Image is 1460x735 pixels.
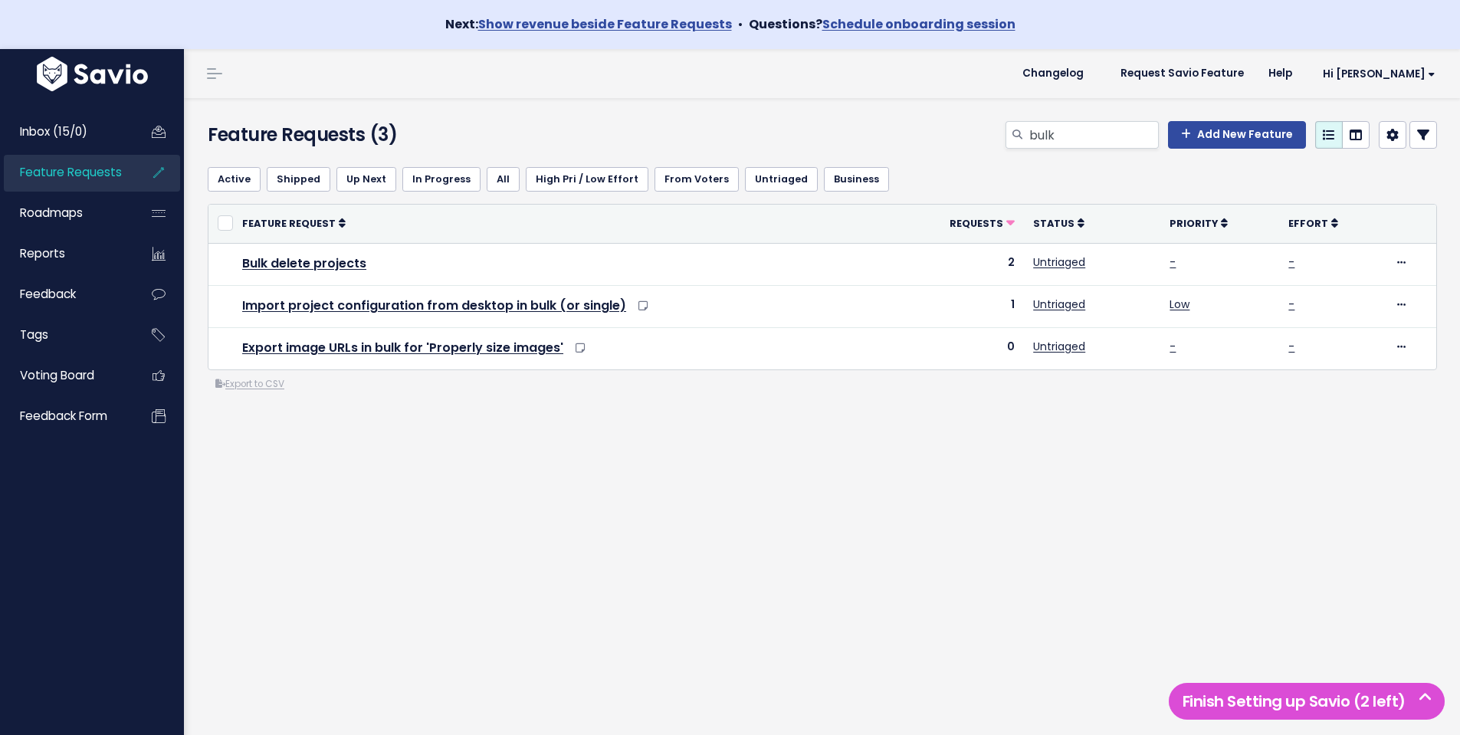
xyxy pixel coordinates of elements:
span: Hi [PERSON_NAME] [1323,68,1435,80]
a: Tags [4,317,127,353]
a: Export to CSV [215,378,284,390]
a: - [1170,254,1176,270]
span: Roadmaps [20,205,83,221]
a: Add New Feature [1168,121,1306,149]
span: Feature Request [242,217,336,230]
a: - [1288,297,1294,312]
a: From Voters [655,167,739,192]
a: Untriaged [1033,297,1085,312]
a: Export image URLs in bulk for 'Properly size images' [242,339,563,356]
a: Reports [4,236,127,271]
span: Inbox (15/0) [20,123,87,139]
td: 1 [894,285,1024,327]
a: Untriaged [1033,254,1085,270]
td: 0 [894,327,1024,369]
a: - [1170,339,1176,354]
a: Feedback form [4,399,127,434]
a: Untriaged [1033,339,1085,354]
a: Import project configuration from desktop in bulk (or single) [242,297,626,314]
a: Effort [1288,215,1338,231]
span: Voting Board [20,367,94,383]
a: - [1288,254,1294,270]
a: Shipped [267,167,330,192]
a: Up Next [336,167,396,192]
span: Effort [1288,217,1328,230]
span: Feature Requests [20,164,122,180]
a: High Pri / Low Effort [526,167,648,192]
span: • [738,15,743,33]
a: Request Savio Feature [1108,62,1256,85]
span: Requests [950,217,1003,230]
span: Feedback [20,286,76,302]
ul: Filter feature requests [208,167,1437,192]
input: Search features... [1028,121,1159,149]
strong: Questions? [749,15,1015,33]
a: All [487,167,520,192]
a: Priority [1170,215,1228,231]
a: - [1288,339,1294,354]
a: Roadmaps [4,195,127,231]
a: Business [824,167,889,192]
a: Low [1170,297,1189,312]
a: In Progress [402,167,481,192]
td: 2 [894,243,1024,285]
a: Untriaged [745,167,818,192]
a: Show revenue beside Feature Requests [478,15,732,33]
span: Tags [20,326,48,343]
a: Feedback [4,277,127,312]
span: Status [1033,217,1074,230]
span: Priority [1170,217,1218,230]
a: Help [1256,62,1304,85]
a: Inbox (15/0) [4,114,127,149]
a: Feature Request [242,215,346,231]
span: Feedback form [20,408,107,424]
a: Active [208,167,261,192]
h5: Finish Setting up Savio (2 left) [1176,690,1438,713]
span: Changelog [1022,68,1084,79]
h4: Feature Requests (3) [208,121,602,149]
a: Hi [PERSON_NAME] [1304,62,1448,86]
img: logo-white.9d6f32f41409.svg [33,57,152,91]
a: Feature Requests [4,155,127,190]
a: Schedule onboarding session [822,15,1015,33]
a: Status [1033,215,1084,231]
a: Voting Board [4,358,127,393]
strong: Next: [445,15,732,33]
span: Reports [20,245,65,261]
a: Bulk delete projects [242,254,366,272]
a: Requests [950,215,1015,231]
